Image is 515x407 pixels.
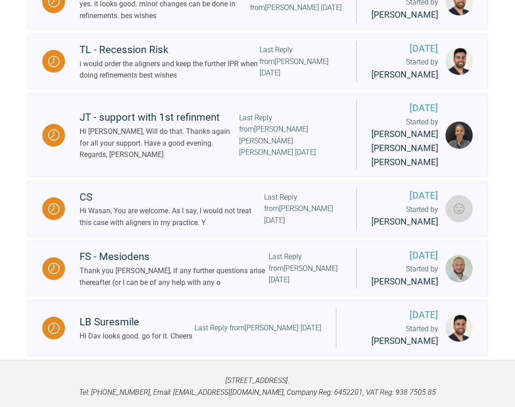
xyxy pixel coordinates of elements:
div: Started by [351,323,438,348]
img: Waiting [48,56,60,67]
div: Hi [PERSON_NAME], Will do that. Thanks again for all your support. Have a good evening. Regards, ... [80,126,239,161]
span: [PERSON_NAME] [371,276,438,287]
div: FS - Mesiodens [80,249,269,265]
img: Waiting [48,323,60,334]
div: Last Reply from [PERSON_NAME] [DATE] [264,191,342,226]
img: Davinderjit Singh [445,314,473,342]
img: Waiting [48,129,60,141]
a: WaitingLB SuresmileHi Dav looks good. go for it. CheersLast Reply from[PERSON_NAME] [DATE][DATE]S... [27,300,488,356]
span: [DATE] [371,188,438,203]
div: Last Reply from [PERSON_NAME] [DATE] [269,251,342,286]
div: CS [80,189,264,206]
div: Started by [371,116,438,170]
span: [PERSON_NAME] [371,336,438,346]
div: Last Reply from [PERSON_NAME] [DATE] [260,44,342,79]
img: Wasan Dheyab [445,195,473,222]
span: [PERSON_NAME] [371,69,438,80]
img: Davinderjit Singh [445,48,473,75]
div: Last Reply from [PERSON_NAME] [PERSON_NAME] [PERSON_NAME] [DATE] [239,112,342,158]
img: Joana Alexandra Domingues Santos de Matos [445,122,473,149]
div: Started by [371,56,438,82]
div: TL - Recession Risk [80,42,260,58]
a: WaitingCSHi Wasan, You are welcome. As I say, I would not treat this case with aligners in my pra... [27,181,488,237]
div: LB Suresmile [80,314,192,330]
div: Started by [371,204,438,229]
div: Hi Wasan, You are welcome. As I say, I would not treat this case with aligners in my practice. Y [80,205,264,228]
p: [STREET_ADDRESS]. Tel: [PHONE_NUMBER], Email: [EMAIL_ADDRESS][DOMAIN_NAME], Company Reg: 6452201,... [15,375,500,398]
span: [PERSON_NAME] [PERSON_NAME] [PERSON_NAME] [371,129,438,167]
span: [DATE] [371,248,438,263]
a: WaitingJT - support with 1st refinmentHi [PERSON_NAME], Will do that. Thanks again for all your s... [27,93,488,177]
div: i would order the aligners and keep the further IPR when doing refinements best wishes [80,58,260,81]
span: [PERSON_NAME] [371,10,438,20]
div: Thank you [PERSON_NAME], if any further questions arise thereafter (or I can be of any help with ... [80,265,269,288]
div: JT - support with 1st refinment [80,109,239,126]
div: Last Reply from [PERSON_NAME] [DATE] [195,322,321,334]
span: [DATE] [351,308,438,323]
span: [DATE] [371,41,438,56]
div: Hi Dav looks good. go for it. Cheers [80,330,192,342]
img: Christopher Thomas [445,255,473,282]
img: Waiting [48,203,60,215]
a: WaitingTL - Recession Riski would order the aligners and keep the further IPR when doing refineme... [27,34,488,90]
img: Waiting [48,263,60,274]
span: [PERSON_NAME] [371,216,438,227]
div: Started by [371,263,438,289]
a: WaitingFS - MesiodensThank you [PERSON_NAME], if any further questions arise thereafter (or I can... [27,240,488,297]
span: [DATE] [371,101,438,116]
